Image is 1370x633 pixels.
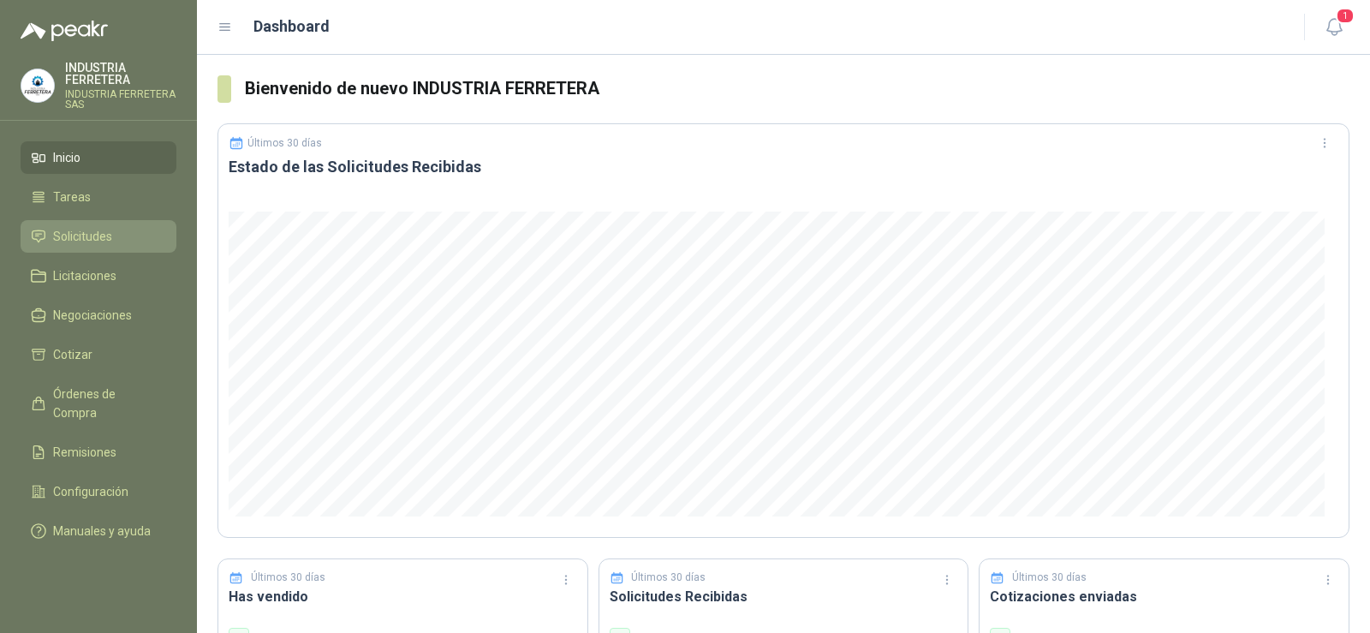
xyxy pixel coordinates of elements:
[229,157,1338,177] h3: Estado de las Solicitudes Recibidas
[1336,8,1355,24] span: 1
[21,378,176,429] a: Órdenes de Compra
[21,69,54,102] img: Company Logo
[1319,12,1349,43] button: 1
[21,475,176,508] a: Configuración
[53,345,92,364] span: Cotizar
[21,515,176,547] a: Manuales y ayuda
[245,75,1349,102] h3: Bienvenido de nuevo INDUSTRIA FERRETERA
[21,181,176,213] a: Tareas
[251,570,325,586] p: Últimos 30 días
[53,148,80,167] span: Inicio
[610,586,958,607] h3: Solicitudes Recibidas
[65,62,176,86] p: INDUSTRIA FERRETERA
[53,266,116,285] span: Licitaciones
[21,436,176,469] a: Remisiones
[21,260,176,292] a: Licitaciones
[229,586,577,607] h3: Has vendido
[21,338,176,371] a: Cotizar
[990,586,1338,607] h3: Cotizaciones enviadas
[53,306,132,325] span: Negociaciones
[253,15,330,39] h1: Dashboard
[631,570,706,586] p: Últimos 30 días
[21,299,176,331] a: Negociaciones
[53,482,128,501] span: Configuración
[65,89,176,110] p: INDUSTRIA FERRETERA SAS
[53,188,91,206] span: Tareas
[53,522,151,540] span: Manuales y ayuda
[21,220,176,253] a: Solicitudes
[247,137,322,149] p: Últimos 30 días
[21,21,108,41] img: Logo peakr
[21,141,176,174] a: Inicio
[53,443,116,462] span: Remisiones
[53,385,160,422] span: Órdenes de Compra
[53,227,112,246] span: Solicitudes
[1012,570,1087,586] p: Últimos 30 días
